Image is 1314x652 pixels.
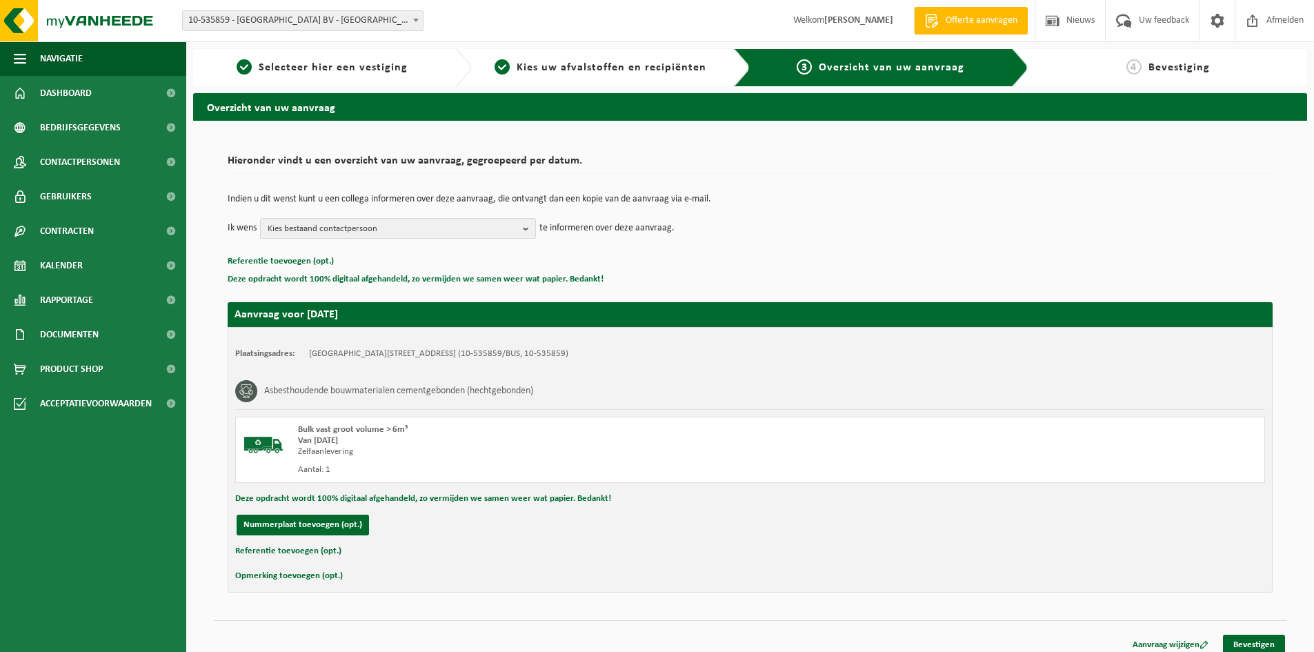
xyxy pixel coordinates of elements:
span: Contactpersonen [40,145,120,179]
span: Offerte aanvragen [942,14,1021,28]
span: Bulk vast groot volume > 6m³ [298,425,408,434]
div: Zelfaanlevering [298,446,806,457]
span: Product Shop [40,352,103,386]
button: Deze opdracht wordt 100% digitaal afgehandeld, zo vermijden we samen weer wat papier. Bedankt! [228,270,604,288]
span: 10-535859 - RAPID ROAD BV - KOOIGEM [182,10,424,31]
h2: Overzicht van uw aanvraag [193,93,1307,120]
span: Contracten [40,214,94,248]
span: Acceptatievoorwaarden [40,386,152,421]
span: Kalender [40,248,83,283]
p: Ik wens [228,218,257,239]
span: 3 [797,59,812,75]
button: Opmerking toevoegen (opt.) [235,567,343,585]
span: Dashboard [40,76,92,110]
span: Navigatie [40,41,83,76]
a: Offerte aanvragen [914,7,1028,34]
span: 4 [1126,59,1142,75]
span: Bevestiging [1148,62,1210,73]
button: Referentie toevoegen (opt.) [235,542,341,560]
button: Kies bestaand contactpersoon [260,218,536,239]
p: te informeren over deze aanvraag. [539,218,675,239]
span: Kies uw afvalstoffen en recipiënten [517,62,706,73]
span: 2 [495,59,510,75]
span: 10-535859 - RAPID ROAD BV - KOOIGEM [183,11,423,30]
span: Overzicht van uw aanvraag [819,62,964,73]
td: [GEOGRAPHIC_DATA][STREET_ADDRESS] (10-535859/BUS, 10-535859) [309,348,568,359]
button: Referentie toevoegen (opt.) [228,253,334,270]
strong: Plaatsingsadres: [235,349,295,358]
span: Documenten [40,317,99,352]
strong: Aanvraag voor [DATE] [235,309,338,320]
img: BL-SO-LV.png [243,424,284,466]
div: Aantal: 1 [298,464,806,475]
strong: [PERSON_NAME] [824,15,893,26]
strong: Van [DATE] [298,436,338,445]
p: Indien u dit wenst kunt u een collega informeren over deze aanvraag, die ontvangt dan een kopie v... [228,195,1273,204]
a: 1Selecteer hier een vestiging [200,59,444,76]
h3: Asbesthoudende bouwmaterialen cementgebonden (hechtgebonden) [264,380,533,402]
span: Selecteer hier een vestiging [259,62,408,73]
span: Gebruikers [40,179,92,214]
h2: Hieronder vindt u een overzicht van uw aanvraag, gegroepeerd per datum. [228,155,1273,174]
span: Kies bestaand contactpersoon [268,219,517,239]
button: Deze opdracht wordt 100% digitaal afgehandeld, zo vermijden we samen weer wat papier. Bedankt! [235,490,611,508]
span: 1 [237,59,252,75]
button: Nummerplaat toevoegen (opt.) [237,515,369,535]
span: Bedrijfsgegevens [40,110,121,145]
span: Rapportage [40,283,93,317]
a: 2Kies uw afvalstoffen en recipiënten [479,59,723,76]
